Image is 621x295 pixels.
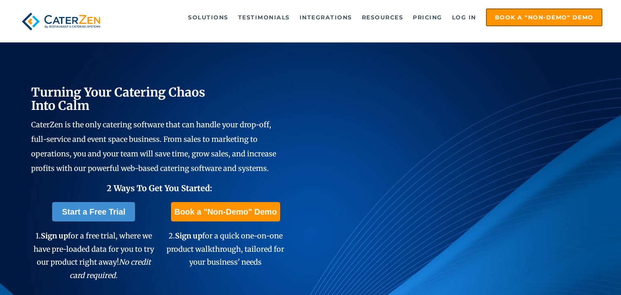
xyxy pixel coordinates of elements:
a: Log in [448,9,480,25]
a: Testimonials [234,9,294,25]
span: 2 Ways To Get You Started: [107,183,212,193]
a: Book a "Non-Demo" Demo [171,202,280,221]
span: CaterZen is the only catering software that can handle your drop-off, full-service and event spac... [31,120,276,173]
span: 2. for a quick one-on-one product walkthrough, tailored for your business' needs [167,231,284,267]
a: Resources [358,9,408,25]
a: Solutions [184,9,232,25]
a: Integrations [296,9,356,25]
a: Start a Free Trial [52,202,135,221]
span: Sign up [175,231,202,240]
span: Turning Your Catering Chaos Into Calm [31,84,205,113]
em: No credit card required. [70,257,151,280]
a: Book a "Non-Demo" Demo [486,8,602,26]
iframe: Help widget launcher [549,263,612,286]
div: Navigation Menu [118,8,602,26]
img: caterzen [19,8,103,34]
span: Sign up [41,231,68,240]
a: Pricing [409,9,446,25]
span: 1. for a free trial, where we have pre-loaded data for you to try our product right away! [34,231,154,280]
